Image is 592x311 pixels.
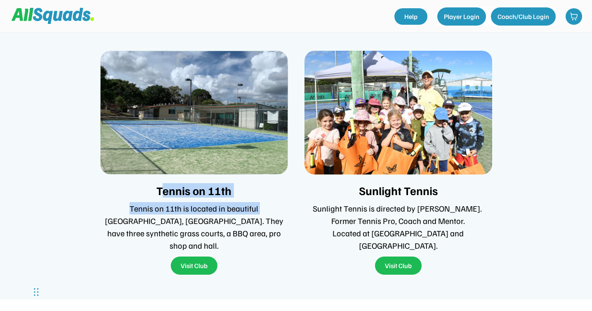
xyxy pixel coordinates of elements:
img: shopping-cart-01%20%281%29.svg [570,12,578,21]
div: Tennis on 11th is located in beautiful [GEOGRAPHIC_DATA], [GEOGRAPHIC_DATA]. They have three synt... [100,202,288,252]
a: Help [394,8,427,25]
button: Coach/Club Login [491,7,556,26]
img: Rectangle%2013%20%281%29.svg [100,51,288,174]
div: Tennis on 11th [100,184,288,197]
button: Visit Club [375,257,422,275]
img: sunlight_tennis_profile_picture-min.jpeg [304,51,492,174]
img: Squad%20Logo.svg [12,8,94,24]
button: Player Login [437,7,486,26]
div: Featured Clubs [213,7,380,34]
button: Visit Club [171,257,217,275]
div: Sunlight Tennis [304,184,492,197]
div: Sunlight Tennis is directed by [PERSON_NAME]. Former Tennis Pro, Coach and Mentor. Located at [GE... [304,202,492,252]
